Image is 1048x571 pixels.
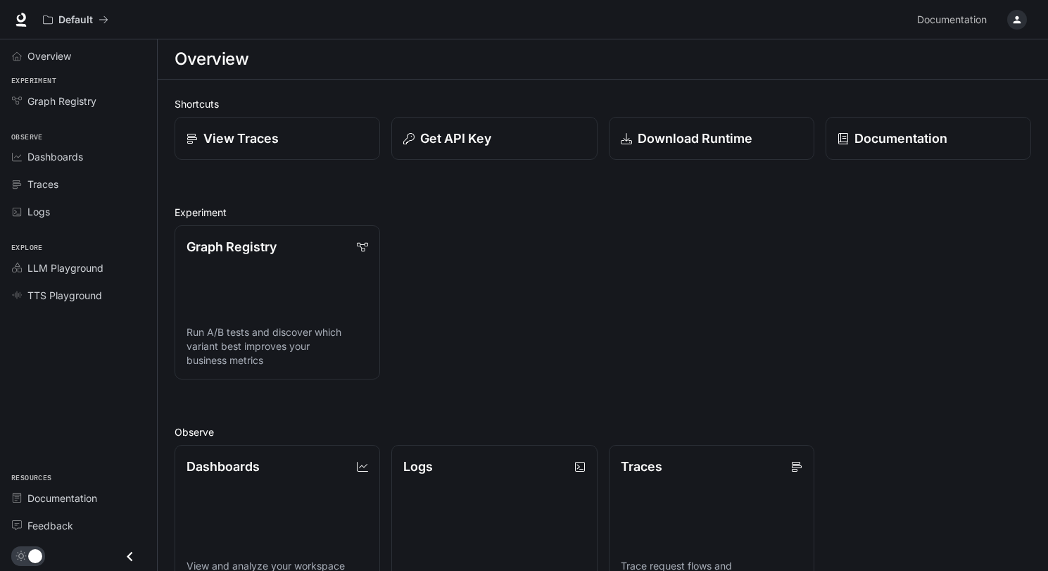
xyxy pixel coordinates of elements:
h2: Observe [175,425,1031,439]
p: Run A/B tests and discover which variant best improves your business metrics [187,325,368,368]
a: Feedback [6,513,151,538]
h2: Experiment [175,205,1031,220]
span: TTS Playground [27,288,102,303]
a: Documentation [826,117,1031,160]
span: Logs [27,204,50,219]
p: Download Runtime [638,129,752,148]
p: Default [58,14,93,26]
p: Traces [621,457,662,476]
span: Feedback [27,518,73,533]
p: Logs [403,457,433,476]
span: Dark mode toggle [28,548,42,563]
a: Documentation [6,486,151,510]
button: Get API Key [391,117,597,160]
a: Traces [6,172,151,196]
button: Close drawer [114,542,146,571]
a: Overview [6,44,151,68]
span: Overview [27,49,71,63]
span: LLM Playground [27,261,103,275]
span: Traces [27,177,58,192]
a: Graph RegistryRun A/B tests and discover which variant best improves your business metrics [175,225,380,379]
a: View Traces [175,117,380,160]
p: Dashboards [187,457,260,476]
a: LLM Playground [6,256,151,280]
p: Graph Registry [187,237,277,256]
a: Download Runtime [609,117,814,160]
h2: Shortcuts [175,96,1031,111]
a: Dashboards [6,144,151,169]
a: Documentation [911,6,997,34]
button: All workspaces [37,6,115,34]
p: View Traces [203,129,279,148]
h1: Overview [175,45,248,73]
p: Get API Key [420,129,491,148]
span: Graph Registry [27,94,96,108]
span: Documentation [27,491,97,506]
span: Documentation [917,11,987,29]
span: Dashboards [27,149,83,164]
a: TTS Playground [6,283,151,308]
a: Graph Registry [6,89,151,113]
a: Logs [6,199,151,224]
p: Documentation [854,129,947,148]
